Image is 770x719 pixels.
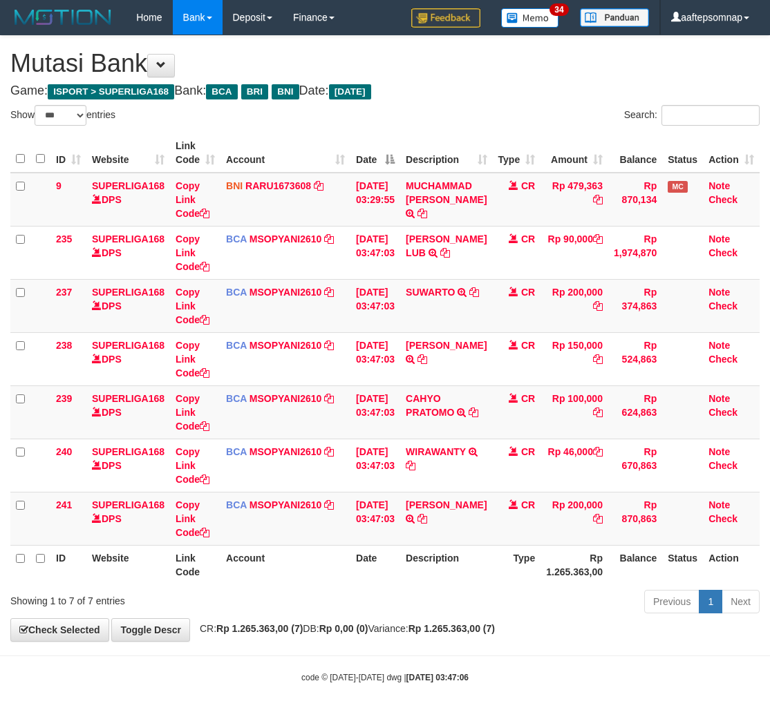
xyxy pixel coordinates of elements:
td: [DATE] 03:29:55 [350,173,400,227]
a: MSOPYANI2610 [250,233,322,245]
span: 240 [56,446,72,457]
span: CR: DB: Variance: [193,623,495,634]
a: [PERSON_NAME] [406,499,487,510]
a: Copy MSOPYANI2610 to clipboard [324,287,334,298]
a: SUPERLIGA168 [92,499,165,510]
a: SUPERLIGA168 [92,233,165,245]
span: BCA [226,393,247,404]
span: BCA [226,446,247,457]
a: [PERSON_NAME] LUB [406,233,487,258]
span: CR [521,393,535,404]
a: SUPERLIGA168 [92,180,165,191]
a: MSOPYANI2610 [250,393,322,404]
span: 34 [550,3,568,16]
span: 9 [56,180,62,191]
a: Note [708,233,730,245]
label: Search: [624,105,760,126]
a: Note [708,499,730,510]
a: Copy Link Code [176,180,209,219]
span: 241 [56,499,72,510]
th: Action [703,545,760,584]
div: Showing 1 to 7 of 7 entries [10,588,310,608]
span: CR [521,446,535,457]
a: Copy SUWARTO to clipboard [469,287,479,298]
td: Rp 479,363 [541,173,608,227]
a: Copy WIRAWANTY to clipboard [406,460,415,471]
td: Rp 90,000 [541,226,608,279]
td: DPS [86,279,170,332]
img: MOTION_logo.png [10,7,115,28]
span: 238 [56,340,72,351]
a: MUCHAMMAD [PERSON_NAME] [406,180,487,205]
a: Note [708,446,730,457]
a: Copy MUCHAMMAD AINUL BASHIROH to clipboard [417,208,427,219]
span: CR [521,180,535,191]
td: Rp 374,863 [608,279,662,332]
a: Check [708,300,738,311]
span: BCA [226,233,247,245]
a: SUPERLIGA168 [92,340,165,351]
th: Balance [608,545,662,584]
td: DPS [86,332,170,385]
th: Action: activate to sort column ascending [703,133,760,173]
td: Rp 100,000 [541,385,608,439]
th: Description: activate to sort column ascending [400,133,492,173]
th: ID [50,545,86,584]
th: Rp 1.265.363,00 [541,545,608,584]
th: Website [86,545,170,584]
td: DPS [86,439,170,492]
a: Copy Rp 90,000 to clipboard [593,233,603,245]
td: Rp 624,863 [608,385,662,439]
td: [DATE] 03:47:03 [350,226,400,279]
a: Copy CAHYO PRATOMO to clipboard [469,407,478,418]
a: Check [708,247,738,258]
a: Copy Link Code [176,446,209,485]
a: Copy Link Code [176,393,209,432]
a: Next [722,590,760,613]
td: [DATE] 03:47:03 [350,279,400,332]
span: BCA [226,287,247,298]
td: Rp 870,863 [608,492,662,545]
img: Feedback.jpg [411,8,480,28]
td: Rp 524,863 [608,332,662,385]
td: [DATE] 03:47:03 [350,439,400,492]
span: 235 [56,233,72,245]
a: Copy Link Code [176,340,209,378]
td: DPS [86,173,170,227]
a: Note [708,287,730,298]
a: Note [708,393,730,404]
td: [DATE] 03:47:03 [350,332,400,385]
span: BNI [272,84,299,99]
td: Rp 670,863 [608,439,662,492]
a: Check [708,460,738,471]
th: Website: activate to sort column ascending [86,133,170,173]
td: Rp 150,000 [541,332,608,385]
th: Amount: activate to sort column ascending [541,133,608,173]
th: Account [220,545,350,584]
a: [PERSON_NAME] [406,340,487,351]
a: Copy MSOPYANI2610 to clipboard [324,499,334,510]
a: SUPERLIGA168 [92,393,165,404]
span: CR [521,340,535,351]
img: Button%20Memo.svg [501,8,559,28]
strong: Rp 0,00 (0) [319,623,368,634]
select: Showentries [35,105,86,126]
span: BNI [226,180,243,191]
h4: Game: Bank: Date: [10,84,760,98]
a: MSOPYANI2610 [250,499,322,510]
th: Status [662,133,703,173]
a: Copy Rp 200,000 to clipboard [593,300,603,311]
td: DPS [86,385,170,439]
a: Note [708,340,730,351]
a: SUPERLIGA168 [92,287,165,298]
th: Link Code [170,545,220,584]
a: Check [708,354,738,365]
a: Copy RARU1673608 to clipboard [314,180,323,191]
a: Copy Link Code [176,287,209,325]
a: Check [708,407,738,418]
span: 237 [56,287,72,298]
span: BCA [226,340,247,351]
a: Copy MSOPYANI2610 to clipboard [324,393,334,404]
span: CR [521,233,535,245]
td: Rp 870,134 [608,173,662,227]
